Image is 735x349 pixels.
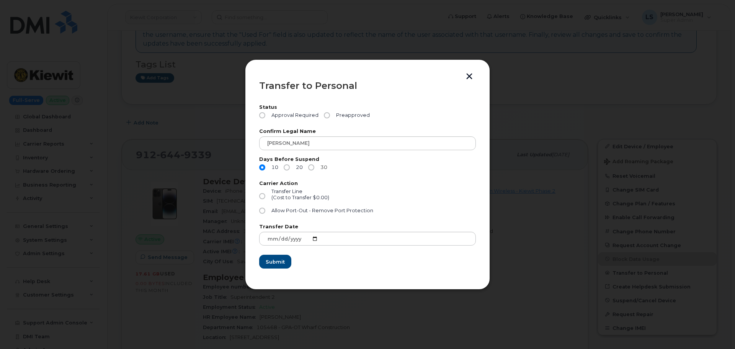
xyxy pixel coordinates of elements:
[259,255,291,269] button: Submit
[324,112,330,118] input: Preapproved
[259,81,476,90] div: Transfer to Personal
[259,224,476,229] label: Transfer Date
[259,164,265,170] input: 10
[266,258,285,265] span: Submit
[259,181,476,186] label: Carrier Action
[317,164,327,170] span: 30
[259,129,476,134] label: Confirm Legal Name
[259,193,265,199] input: Transfer Line(Cost to Transfer $0.00)
[259,105,476,110] label: Status
[308,164,314,170] input: 30
[333,112,370,118] span: Preapproved
[271,188,302,194] span: Transfer Line
[293,164,303,170] span: 20
[284,164,290,170] input: 20
[268,164,278,170] span: 10
[268,112,318,118] span: Approval Required
[702,316,729,343] iframe: Messenger Launcher
[259,208,265,214] input: Allow Port-Out - Remove Port Protection
[271,195,329,201] div: (Cost to Transfer $0.00)
[259,157,476,162] label: Days Before Suspend
[259,112,265,118] input: Approval Required
[271,208,373,213] span: Allow Port-Out - Remove Port Protection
